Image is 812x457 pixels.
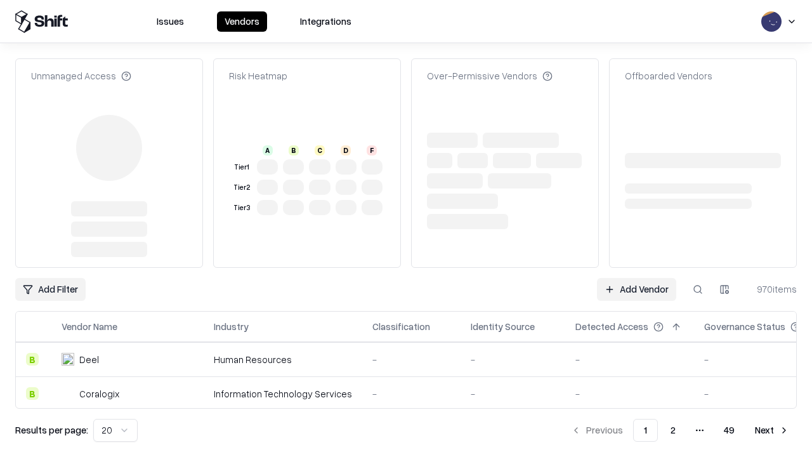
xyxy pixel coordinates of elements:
div: Vendor Name [62,320,117,333]
div: Industry [214,320,249,333]
div: Unmanaged Access [31,69,131,83]
div: - [575,353,684,366]
div: - [575,387,684,401]
div: C [315,145,325,156]
button: Add Filter [15,278,86,301]
div: Offboarded Vendors [625,69,712,83]
div: Information Technology Services [214,387,352,401]
div: Tier 3 [232,202,252,213]
button: 2 [660,419,686,442]
img: Coralogix [62,387,74,400]
a: Add Vendor [597,278,676,301]
div: Identity Source [471,320,535,333]
p: Results per page: [15,423,88,437]
div: Human Resources [214,353,352,366]
div: B [289,145,299,156]
div: A [263,145,273,156]
div: Coralogix [79,387,119,401]
div: Classification [372,320,430,333]
div: - [471,387,555,401]
div: - [372,353,450,366]
div: Deel [79,353,99,366]
button: Vendors [217,11,267,32]
nav: pagination [563,419,797,442]
div: F [367,145,377,156]
div: Risk Heatmap [229,69,287,83]
div: - [372,387,450,401]
div: - [471,353,555,366]
div: 970 items [746,282,797,296]
button: 49 [714,419,745,442]
button: Issues [149,11,192,32]
div: B [26,353,39,366]
div: D [341,145,351,156]
button: 1 [633,419,658,442]
button: Integrations [292,11,359,32]
img: Deel [62,353,74,366]
div: Detected Access [575,320,648,333]
div: Governance Status [704,320,785,333]
div: B [26,387,39,400]
button: Next [747,419,797,442]
div: Over-Permissive Vendors [427,69,553,83]
div: Tier 1 [232,162,252,173]
div: Tier 2 [232,182,252,193]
